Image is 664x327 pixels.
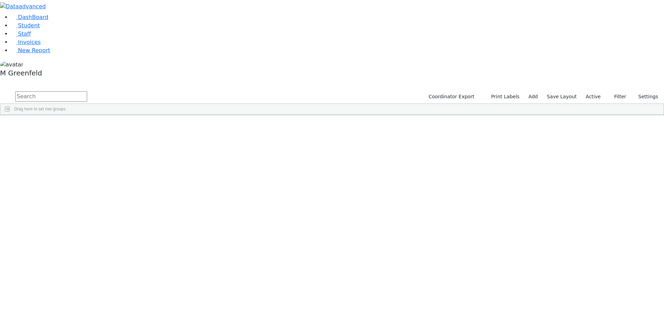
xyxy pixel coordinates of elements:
[18,39,41,45] span: Invoices
[14,107,66,111] span: Drag here to set row groups
[11,39,41,45] a: Invoices
[18,30,31,37] span: Staff
[605,91,629,102] button: Filter
[525,91,541,102] a: Add
[424,91,478,102] button: Coordinator Export
[483,91,523,102] button: Print Labels
[18,47,50,54] span: New Report
[544,91,580,102] button: Save Layout
[18,22,40,29] span: Student
[11,14,48,20] a: DashBoard
[11,30,31,37] a: Staff
[583,91,604,102] label: Active
[629,91,661,102] button: Settings
[18,14,48,20] span: DashBoard
[11,47,50,54] a: New Report
[15,91,87,102] input: Search
[11,22,40,29] a: Student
